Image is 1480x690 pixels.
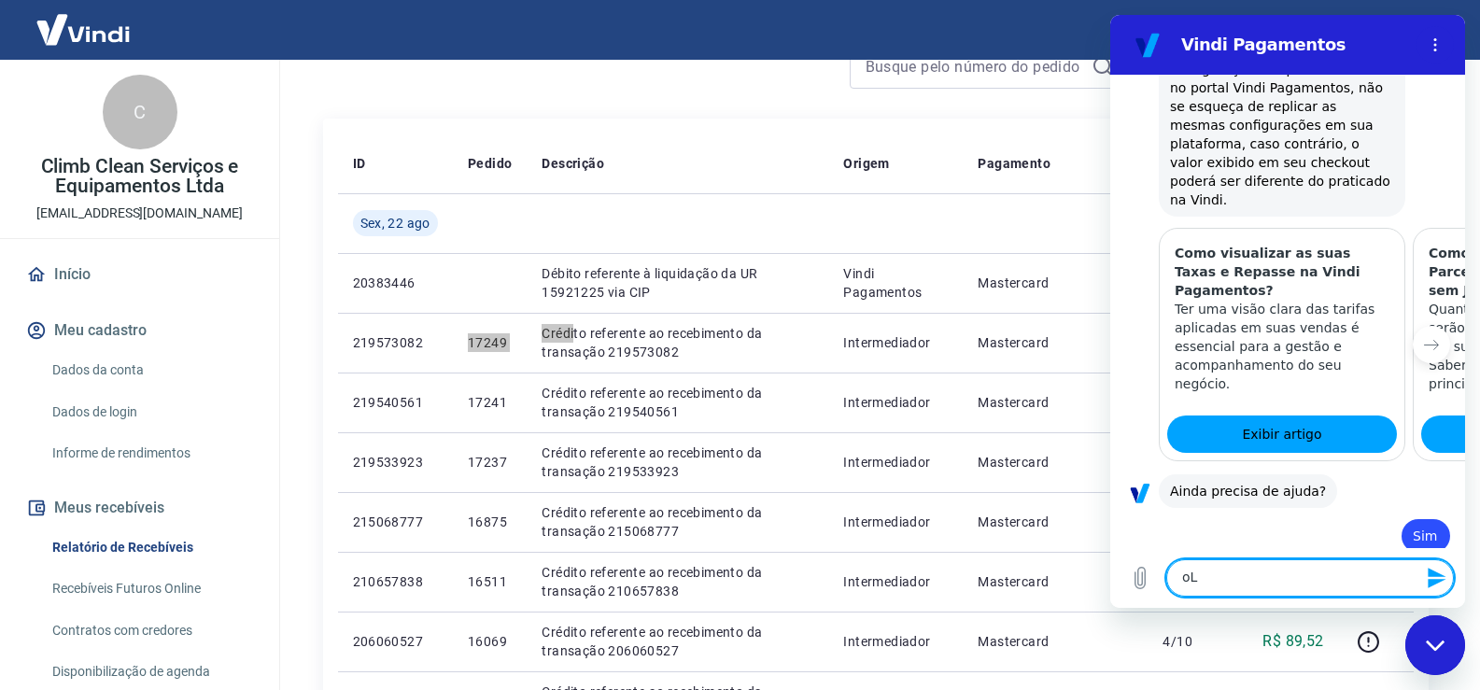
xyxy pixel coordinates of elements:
[843,154,889,173] p: Origem
[843,393,948,412] p: Intermediador
[45,393,257,431] a: Dados de login
[22,1,144,58] img: Vindi
[468,513,512,531] p: 16875
[360,214,430,232] span: Sex, 22 ago
[542,563,813,600] p: Crédito referente ao recebimento da transação 210657838
[353,274,438,292] p: 20383446
[15,157,264,196] p: Climb Clean Serviços e Equipamentos Ltda
[1390,13,1458,48] button: Sair
[468,154,512,173] p: Pedido
[542,503,813,541] p: Crédito referente ao recebimento da transação 215068777
[542,324,813,361] p: Crédito referente ao recebimento da transação 219573082
[978,632,1133,651] p: Mastercard
[542,154,604,173] p: Descrição
[843,513,948,531] p: Intermediador
[468,572,512,591] p: 16511
[978,453,1133,472] p: Mastercard
[978,274,1133,292] p: Mastercard
[1110,15,1465,608] iframe: Janela de mensagens
[306,544,344,582] button: Enviar mensagem
[468,632,512,651] p: 16069
[843,632,948,651] p: Intermediador
[1262,630,1323,653] p: R$ 89,52
[542,264,813,302] p: Débito referente à liquidação da UR 15921225 via CIP
[843,264,948,302] p: Vindi Pagamentos
[843,572,948,591] p: Intermediador
[353,632,438,651] p: 206060527
[45,612,257,650] a: Contratos com credores
[1163,632,1218,651] p: 4/10
[843,453,948,472] p: Intermediador
[45,570,257,608] a: Recebíveis Futuros Online
[60,469,216,484] span: Ainda precisa de ajuda?
[45,528,257,567] a: Relatório de Recebíveis
[978,333,1133,352] p: Mastercard
[56,544,344,582] textarea: oLÁ
[468,393,512,412] p: 17241
[843,333,948,352] p: Intermediador
[22,310,257,351] button: Meu cadastro
[22,487,257,528] button: Meus recebíveis
[542,384,813,421] p: Crédito referente ao recebimento da transação 219540561
[353,154,366,173] p: ID
[22,254,257,295] a: Início
[311,401,541,438] a: Exibir artigo: 'Como Configurar Parcelamento com Juros e sem Juros?'
[353,453,438,472] p: 219533923
[542,623,813,660] p: Crédito referente ao recebimento da transação 206060527
[1405,615,1465,675] iframe: Botão para abrir a janela de mensagens, conversa em andamento
[353,513,438,531] p: 215068777
[542,444,813,481] p: Crédito referente ao recebimento da transação 219533923
[866,52,1084,80] input: Busque pelo número do pedido
[11,544,49,582] button: Carregar arquivo
[318,285,533,378] p: Quanto mais benefícios, maiores serão as conversões de venda em sua loja, não é mesmo! Sabemos qu...
[468,333,512,352] p: 17249
[45,434,257,472] a: Informe de rendimentos
[978,572,1133,591] p: Mastercard
[36,204,243,223] p: [EMAIL_ADDRESS][DOMAIN_NAME]
[978,154,1050,173] p: Pagamento
[103,75,177,149] div: C
[978,393,1133,412] p: Mastercard
[468,453,512,472] p: 17237
[318,229,533,285] h3: Como Configurar Parcelamento com Juros e sem Juros?
[353,572,438,591] p: 210657838
[303,514,327,528] span: Sim
[353,393,438,412] p: 219540561
[978,513,1133,531] p: Mastercard
[45,351,257,389] a: Dados da conta
[353,333,438,352] p: 219573082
